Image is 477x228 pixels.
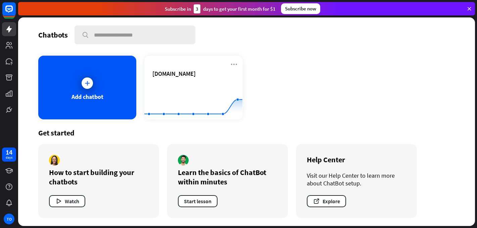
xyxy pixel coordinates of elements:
div: Subscribe in days to get your first month for $1 [165,4,276,13]
span: duecareservices.com.au [152,70,196,77]
a: 14 days [2,148,16,162]
div: Chatbots [38,30,68,40]
div: Add chatbot [71,93,103,101]
div: Get started [38,128,455,137]
button: Explore [307,195,346,207]
img: author [178,155,189,166]
button: Open LiveChat chat widget [5,3,26,23]
div: days [6,155,12,160]
button: Watch [49,195,85,207]
div: TO [4,214,14,224]
div: 14 [6,149,12,155]
div: Learn the basics of ChatBot within minutes [178,168,277,186]
div: 3 [194,4,200,13]
div: Visit our Help Center to learn more about ChatBot setup. [307,172,406,187]
div: Help Center [307,155,406,164]
div: How to start building your chatbots [49,168,148,186]
button: Start lesson [178,195,218,207]
div: Subscribe now [281,3,320,14]
img: author [49,155,60,166]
